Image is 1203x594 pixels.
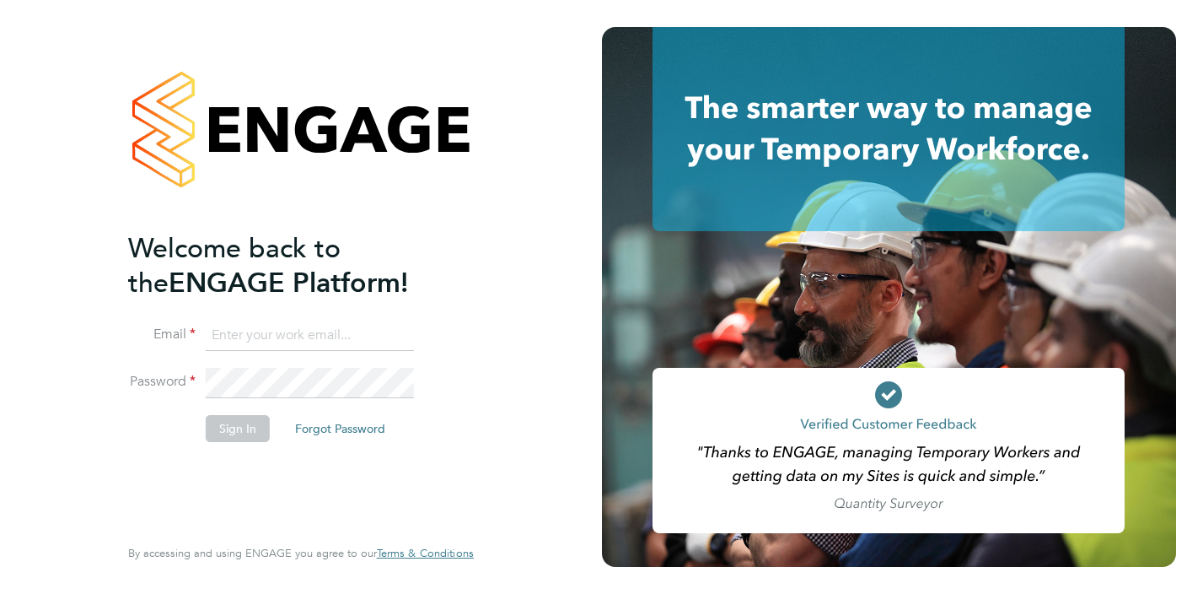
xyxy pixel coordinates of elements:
[128,326,196,343] label: Email
[128,373,196,391] label: Password
[128,232,341,300] span: Welcome back to the
[377,547,474,560] a: Terms & Conditions
[128,231,457,300] h2: ENGAGE Platform!
[128,546,474,560] span: By accessing and using ENGAGE you agree to our
[206,321,414,351] input: Enter your work email...
[282,415,399,442] button: Forgot Password
[206,415,270,442] button: Sign In
[377,546,474,560] span: Terms & Conditions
